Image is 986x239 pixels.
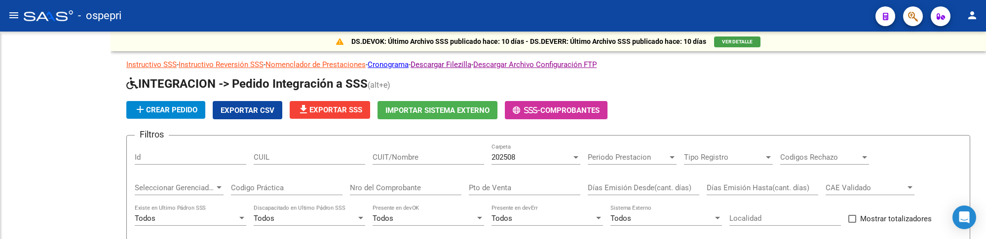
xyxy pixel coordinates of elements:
span: Todos [610,214,631,223]
span: Importar Sistema Externo [385,106,490,115]
h3: Filtros [135,128,169,141]
span: Todos [492,214,512,223]
span: - ospepri [78,5,121,27]
button: Crear Pedido [126,101,205,119]
span: Todos [135,214,155,223]
button: VER DETALLE [714,36,760,47]
span: Codigos Rechazo [780,153,860,162]
a: Instructivo SSS [126,60,177,69]
mat-icon: menu [8,9,20,21]
span: INTEGRACION -> Pedido Integración a SSS [126,77,368,91]
span: Periodo Prestacion [588,153,668,162]
a: Descargar Filezilla [411,60,471,69]
mat-icon: person [966,9,978,21]
span: Exportar SSS [298,105,362,114]
span: Seleccionar Gerenciador [135,183,215,192]
span: Mostrar totalizadores [860,213,932,225]
span: Crear Pedido [134,105,197,114]
a: Instructivo Reversión SSS [179,60,264,69]
span: CAE Validado [826,183,906,192]
p: DS.DEVOK: Último Archivo SSS publicado hace: 10 días - DS.DEVERR: Último Archivo SSS publicado ha... [351,36,706,47]
mat-icon: add [134,103,146,115]
a: Nomenclador de Prestaciones [265,60,366,69]
span: Comprobantes [540,106,600,115]
button: Exportar SSS [290,101,370,119]
p: - - - - - [126,59,970,70]
span: Todos [373,214,393,223]
a: Cronograma [368,60,409,69]
span: - [513,106,540,115]
span: Todos [254,214,274,223]
span: 202508 [492,153,515,162]
button: Exportar CSV [213,101,282,119]
button: Importar Sistema Externo [378,101,497,119]
button: -Comprobantes [505,101,607,119]
a: Descargar Archivo Configuración FTP [473,60,597,69]
span: Tipo Registro [684,153,764,162]
span: (alt+e) [368,80,390,90]
div: Open Intercom Messenger [952,205,976,229]
span: Exportar CSV [221,106,274,115]
span: VER DETALLE [722,39,753,44]
mat-icon: file_download [298,103,309,115]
